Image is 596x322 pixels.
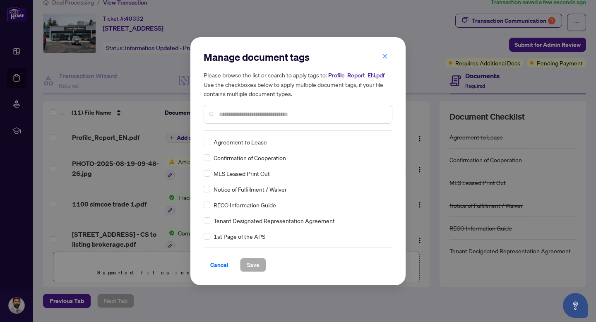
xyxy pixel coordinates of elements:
span: MLS Leased Print Out [214,169,270,178]
span: 1st Page of the APS [214,232,265,241]
h5: Please browse the list or search to apply tags to: Use the checkboxes below to apply multiple doc... [204,70,392,98]
span: Agreement to Lease [214,137,267,147]
button: Open asap [563,293,588,318]
button: Cancel [204,258,235,272]
span: Cancel [210,258,228,272]
span: Profile_Report_EN.pdf [328,72,385,79]
span: Notice of Fulfillment / Waiver [214,185,287,194]
span: Tenant Designated Representation Agreement [214,216,335,225]
h2: Manage document tags [204,50,392,64]
span: Confirmation of Cooperation [214,153,286,162]
span: close [382,53,388,59]
span: RECO Information Guide [214,200,276,209]
button: Save [240,258,266,272]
